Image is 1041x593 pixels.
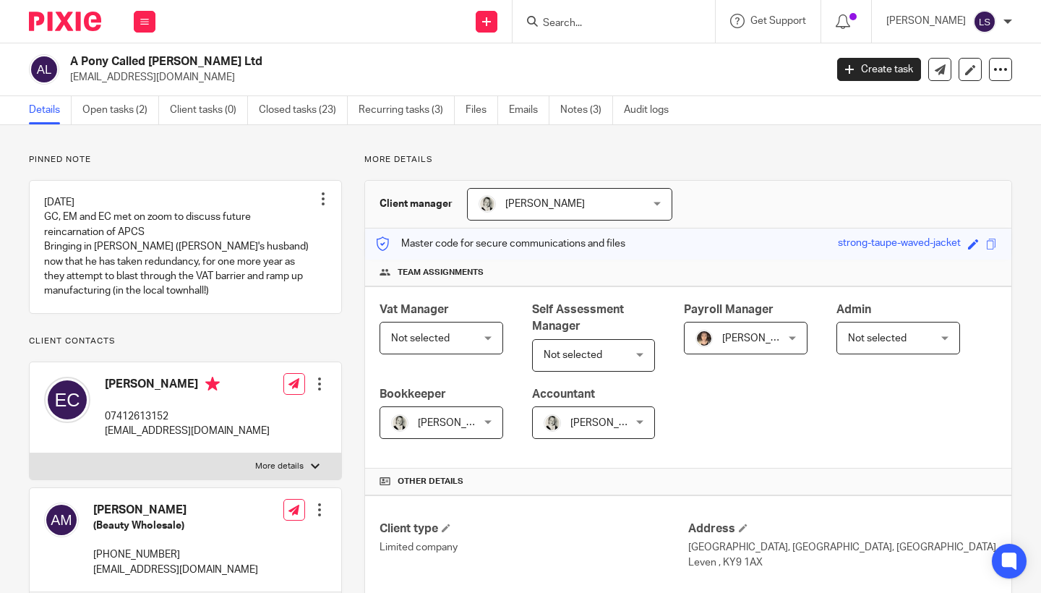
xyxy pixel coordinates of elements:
p: [PHONE_NUMBER] [93,547,258,562]
span: Payroll Manager [684,304,774,315]
a: Audit logs [624,96,680,124]
img: Pixie [29,12,101,31]
h2: A Pony Called [PERSON_NAME] Ltd [70,54,667,69]
p: Pinned note [29,154,342,166]
p: 07412613152 [105,409,270,424]
span: Self Assessment Manager [532,304,624,332]
a: Recurring tasks (3) [359,96,455,124]
p: [EMAIL_ADDRESS][DOMAIN_NAME] [105,424,270,438]
p: Leven , KY9 1AX [688,555,997,570]
span: Team assignments [398,267,484,278]
span: Vat Manager [380,304,449,315]
span: Admin [836,304,871,315]
a: Client tasks (0) [170,96,248,124]
span: [PERSON_NAME] [505,199,585,209]
span: Not selected [544,350,602,360]
p: Master code for secure communications and files [376,236,625,251]
a: Create task [837,58,921,81]
a: Details [29,96,72,124]
div: strong-taupe-waved-jacket [838,236,961,252]
input: Search [541,17,672,30]
a: Emails [509,96,549,124]
p: [PERSON_NAME] [886,14,966,28]
span: [PERSON_NAME] [418,418,497,428]
img: svg%3E [44,503,79,537]
p: [EMAIL_ADDRESS][DOMAIN_NAME] [70,70,815,85]
h4: [PERSON_NAME] [93,503,258,518]
a: Closed tasks (23) [259,96,348,124]
span: Not selected [848,333,907,344]
span: Get Support [750,16,806,26]
span: Bookkeeper [380,388,446,400]
img: DA590EE6-2184-4DF2-A25D-D99FB904303F_1_201_a.jpeg [479,195,496,213]
img: DA590EE6-2184-4DF2-A25D-D99FB904303F_1_201_a.jpeg [391,414,408,432]
p: Client contacts [29,336,342,347]
p: More details [255,461,304,472]
i: Primary [205,377,220,391]
img: svg%3E [29,54,59,85]
h4: Client type [380,521,688,537]
img: svg%3E [973,10,996,33]
h4: [PERSON_NAME] [105,377,270,395]
img: 324535E6-56EA-408B-A48B-13C02EA99B5D.jpeg [695,330,713,347]
a: Files [466,96,498,124]
img: svg%3E [44,377,90,423]
p: Limited company [380,540,688,555]
h4: Address [688,521,997,537]
span: Accountant [532,388,595,400]
p: [GEOGRAPHIC_DATA], [GEOGRAPHIC_DATA], [GEOGRAPHIC_DATA] [688,540,997,555]
span: Other details [398,476,463,487]
a: Open tasks (2) [82,96,159,124]
h5: (Beauty Wholesale) [93,519,258,533]
span: Not selected [391,333,450,344]
span: [PERSON_NAME] [570,418,650,428]
p: [EMAIL_ADDRESS][DOMAIN_NAME] [93,563,258,577]
a: Notes (3) [560,96,613,124]
img: DA590EE6-2184-4DF2-A25D-D99FB904303F_1_201_a.jpeg [544,414,561,432]
p: More details [364,154,1012,166]
span: [PERSON_NAME] [722,333,802,344]
h3: Client manager [380,197,453,211]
